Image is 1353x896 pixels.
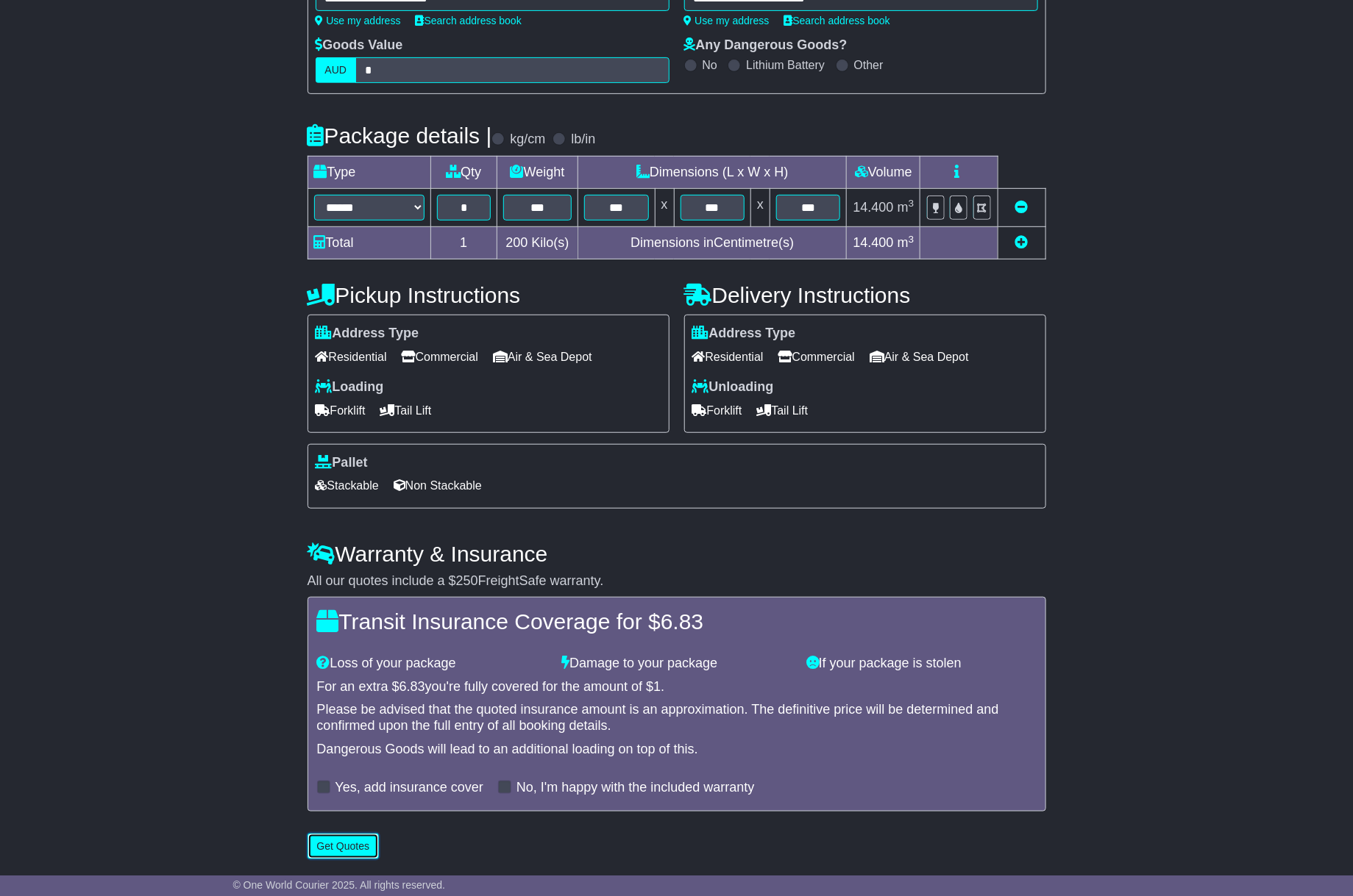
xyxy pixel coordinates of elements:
[684,15,770,26] a: Use my address
[399,679,425,694] span: 6.83
[308,283,670,307] h4: Pickup Instructions
[493,345,592,368] span: Air & Sea Depot
[456,573,478,588] span: 250
[430,156,497,188] td: Qty
[394,474,482,497] span: Non Stackable
[692,399,742,422] span: Forklift
[308,542,1046,566] h4: Warranty & Insurance
[510,132,545,148] label: kg/cm
[692,379,774,395] label: Unloading
[784,15,890,26] a: Search address book
[310,656,555,672] div: Loss of your package
[317,742,1037,758] div: Dangerous Goods will lead to an additional loading on top of this.
[316,345,387,368] span: Residential
[308,123,492,148] h4: Package details |
[380,399,432,422] span: Tail Lift
[316,399,366,422] span: Forklift
[317,679,1037,695] div: For an extra $ you're fully covered for the amount of $ .
[317,702,1037,734] div: Please be advised that the quoted insurance amount is an approximation. The definitive price will...
[746,58,825,72] label: Lithium Battery
[308,573,1046,589] div: All our quotes include a $ FreightSafe warranty.
[853,235,894,250] span: 14.400
[316,326,419,342] label: Address Type
[316,37,403,54] label: Goods Value
[853,200,894,215] span: 14.400
[661,609,703,634] span: 6.83
[233,879,446,891] span: © One World Courier 2025. All rights reserved.
[778,345,855,368] span: Commercial
[317,609,1037,634] h4: Transit Insurance Coverage for $
[692,326,796,342] label: Address Type
[316,15,401,26] a: Use my address
[516,780,755,796] label: No, I'm happy with the included warranty
[308,227,430,259] td: Total
[402,345,478,368] span: Commercial
[571,132,595,148] label: lb/in
[506,235,528,250] span: 200
[898,235,915,250] span: m
[578,156,847,188] td: Dimensions (L x W x H)
[655,188,674,226] td: x
[316,455,368,471] label: Pallet
[653,679,661,694] span: 1
[909,198,915,209] sup: 3
[799,656,1044,672] div: If your package is stolen
[578,227,847,259] td: Dimensions in Centimetre(s)
[909,234,915,245] sup: 3
[1015,235,1029,250] a: Add new item
[870,345,969,368] span: Air & Sea Depot
[497,156,578,188] td: Weight
[316,57,357,83] label: AUD
[308,156,430,188] td: Type
[854,58,884,72] label: Other
[416,15,522,26] a: Search address book
[684,37,848,54] label: Any Dangerous Goods?
[750,188,770,226] td: x
[554,656,799,672] div: Damage to your package
[757,399,809,422] span: Tail Lift
[703,58,717,72] label: No
[692,345,764,368] span: Residential
[430,227,497,259] td: 1
[335,780,483,796] label: Yes, add insurance cover
[684,283,1046,307] h4: Delivery Instructions
[308,834,380,859] button: Get Quotes
[316,474,379,497] span: Stackable
[898,200,915,215] span: m
[316,379,384,395] label: Loading
[847,156,920,188] td: Volume
[1015,200,1029,215] a: Remove this item
[497,227,578,259] td: Kilo(s)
